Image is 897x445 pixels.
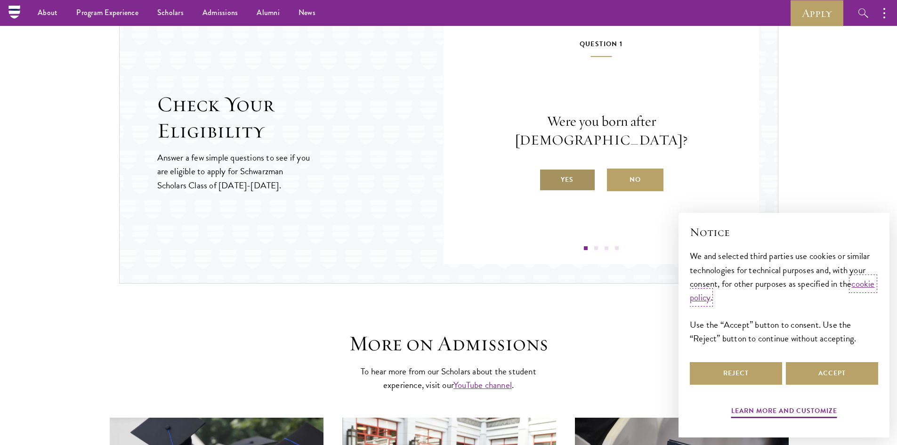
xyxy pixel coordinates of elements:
[690,277,875,304] a: cookie policy
[303,331,595,357] h3: More on Admissions
[357,364,541,392] p: To hear more from our Scholars about the student experience, visit our .
[539,169,596,191] label: Yes
[690,362,782,385] button: Reject
[157,151,311,192] p: Answer a few simple questions to see if you are eligible to apply for Schwarzman Scholars Class o...
[453,378,512,392] a: YouTube channel
[786,362,878,385] button: Accept
[472,112,731,150] p: Were you born after [DEMOGRAPHIC_DATA]?
[690,224,878,240] h2: Notice
[472,38,731,57] h5: Question 1
[690,249,878,345] div: We and selected third parties use cookies or similar technologies for technical purposes and, wit...
[731,405,837,420] button: Learn more and customize
[607,169,663,191] label: No
[157,91,444,144] h2: Check Your Eligibility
